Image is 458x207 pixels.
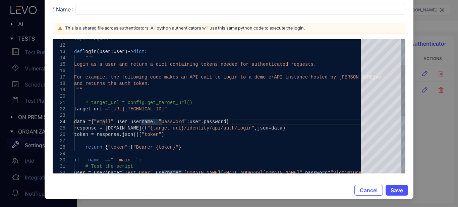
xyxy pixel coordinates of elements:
[53,4,75,15] label: Name
[116,119,153,124] span: user.username
[133,49,145,54] span: dict
[53,81,65,87] div: 18
[108,145,128,150] span: "token"
[53,125,65,132] div: 25
[53,170,65,176] div: 32
[97,49,99,54] span: (
[145,125,147,131] span: f
[159,119,187,124] span: "password"
[53,100,65,106] div: 21
[305,170,331,175] span: password=
[153,170,156,175] span: ,
[85,145,102,150] span: return
[53,87,65,93] div: 19
[53,157,65,163] div: 30
[254,125,257,131] span: ,
[53,42,65,49] div: 12
[65,26,400,31] div: This is a shared file across authenticators. All python authenticators will use this same python ...
[53,112,65,119] div: 23
[204,62,316,67] span: okens needed for authenticated requests.
[53,144,65,151] div: 28
[226,119,229,124] span: }
[53,132,65,138] div: 26
[74,36,91,42] span: import
[74,62,204,67] span: Login as a user and return a dict containing t
[108,170,122,175] span: name=
[82,49,97,54] span: login
[53,61,65,68] div: 15
[94,119,114,124] span: "email"
[85,55,94,61] span: """
[53,49,65,55] div: 13
[130,145,133,150] span: f
[53,93,65,100] div: 20
[190,119,226,124] span: user.password
[128,145,130,150] span: :
[114,119,116,124] span: :
[74,87,82,93] span: """
[111,106,164,112] span: [URL][TECHNICAL_ID]
[111,49,113,54] span: :
[122,170,153,175] span: "Test User"
[91,36,113,42] span: requests
[91,119,94,124] span: {
[145,49,147,54] span: :
[204,74,375,80] span: all to login to a demo crAPI instance hosted by [PERSON_NAME]
[161,132,164,137] span: ]
[178,145,181,150] span: }
[53,138,65,144] div: 27
[142,132,162,137] span: "token"
[114,49,125,54] span: User
[74,106,108,112] span: target_url =
[53,74,65,81] div: 17
[74,49,82,54] span: def
[105,170,108,175] span: (
[75,4,405,15] input: Name
[58,26,62,31] span: warning
[125,49,127,54] span: )
[187,119,189,124] span: :
[133,145,178,150] span: "Bearer {token}"
[128,49,133,54] span: ->
[74,119,91,124] span: data =
[111,157,139,163] span: "__main__"
[53,68,65,74] div: 16
[74,157,80,163] span: if
[74,81,150,86] span: and returns the auth token.
[302,170,305,175] span: ,
[360,187,378,193] span: Cancel
[257,125,283,131] span: json=data
[354,185,383,196] button: Cancel
[74,170,105,175] span: user = User
[74,74,204,80] span: For example, the following code makes an API c
[53,106,65,112] div: 22
[53,163,65,170] div: 31
[53,151,65,157] div: 29
[164,106,167,112] span: "
[142,125,145,131] span: (
[331,170,364,175] span: "Victim1One"
[147,125,254,131] span: "{target_url}/identity/api/auth/login"
[156,170,181,175] span: username=
[181,170,302,175] span: "[DOMAIN_NAME][EMAIL_ADDRESS][DOMAIN_NAME]"
[386,185,408,196] button: Save
[74,125,142,131] span: response = [DOMAIN_NAME]
[105,145,108,150] span: {
[74,132,133,137] span: token = response.json
[153,119,156,124] span: ,
[53,119,65,125] div: 24
[53,55,65,61] div: 14
[133,132,141,137] span: ()[
[100,49,111,54] span: user
[139,157,141,163] span: :
[105,157,111,163] span: ==
[391,187,403,193] span: Save
[82,157,105,163] span: __name__
[85,164,133,169] span: # Test the script
[108,106,111,112] span: "
[283,125,285,131] span: )
[85,100,192,105] span: # target_url = config.get_target_url()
